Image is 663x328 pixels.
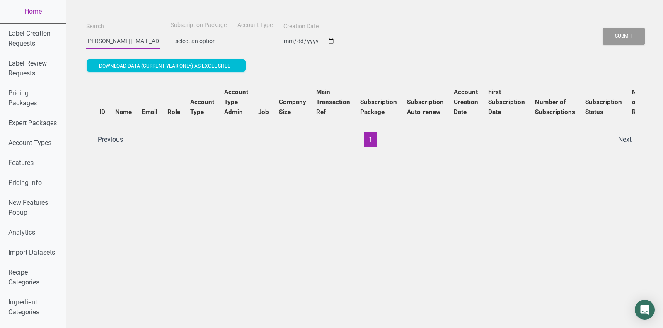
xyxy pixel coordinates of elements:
[99,108,105,116] b: ID
[190,98,214,116] b: Account Type
[94,132,635,147] div: Page navigation example
[585,98,622,116] b: Subscription Status
[635,300,655,320] div: Open Intercom Messenger
[115,108,132,116] b: Name
[99,63,233,69] span: Download data (current year only) as excel sheet
[171,21,227,29] label: Subscription Package
[86,22,104,31] label: Search
[224,88,248,116] b: Account Type Admin
[258,108,269,116] b: Job
[167,108,180,116] b: Role
[454,88,478,116] b: Account Creation Date
[87,59,246,72] button: Download data (current year only) as excel sheet
[603,28,645,45] button: Submit
[279,98,306,116] b: Company Size
[488,88,525,116] b: First Subscription Date
[316,88,350,116] b: Main Transaction Ref
[535,98,575,116] b: Number of Subscriptions
[632,88,655,116] b: Number of Recipes
[237,21,273,29] label: Account Type
[407,98,444,116] b: Subscription Auto-renew
[360,98,397,116] b: Subscription Package
[364,132,377,147] button: 1
[283,22,319,31] label: Creation Date
[86,74,643,155] div: Users
[142,108,157,116] b: Email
